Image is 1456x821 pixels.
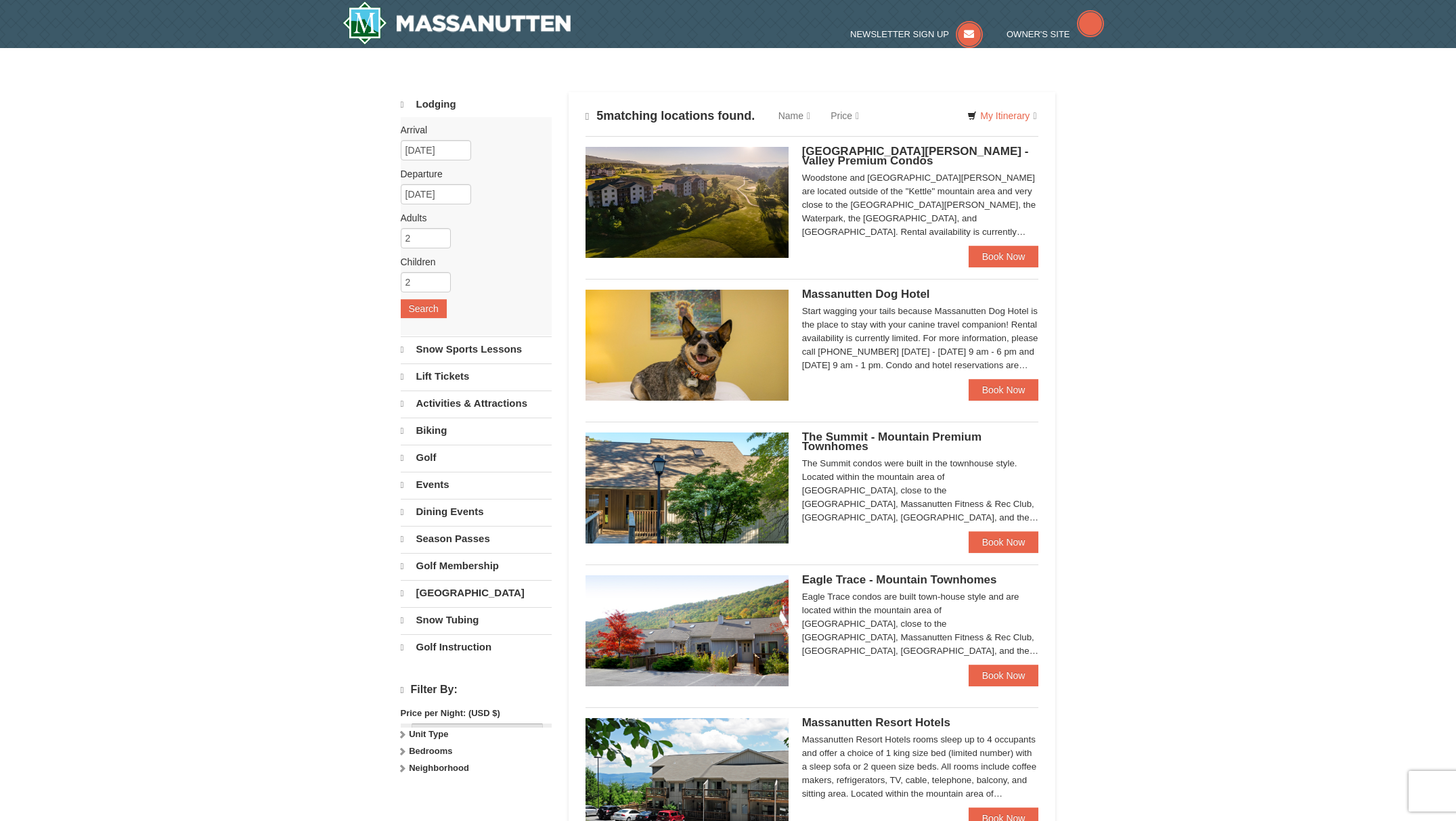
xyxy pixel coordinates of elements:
[401,607,552,633] a: Snow Tubing
[850,29,983,39] a: Newsletter Sign Up
[1007,29,1104,39] a: Owner's Site
[768,102,820,129] a: Name
[802,288,930,301] span: Massanutten Dog Hotel
[401,418,552,443] a: Biking
[1007,29,1070,39] span: Owner's Site
[802,733,1039,801] div: Massanutten Resort Hotels rooms sleep up to 4 occupants and offer a choice of 1 king size bed (li...
[343,1,571,45] img: Massanutten Resort Logo
[802,573,997,586] span: Eagle Trace - Mountain Townhomes
[596,109,603,123] span: 5
[409,746,452,756] strong: Bedrooms
[586,147,789,258] img: 19219041-4-ec11c166.jpg
[401,363,552,389] a: Lift Tickets
[401,499,552,525] a: Dining Events
[401,472,552,497] a: Events
[401,211,542,225] label: Adults
[401,553,552,579] a: Golf Membership
[969,379,1039,401] a: Book Now
[802,590,1039,658] div: Eagle Trace condos are built town-house style and are located within the mountain area of [GEOGRA...
[586,109,755,123] h4: matching locations found.
[820,102,869,129] a: Price
[401,167,542,181] label: Departure
[958,106,1045,126] a: My Itinerary
[969,246,1039,267] a: Book Now
[802,145,1029,167] span: [GEOGRAPHIC_DATA][PERSON_NAME] - Valley Premium Condos
[802,457,1039,525] div: The Summit condos were built in the townhouse style. Located within the mountain area of [GEOGRAP...
[401,526,552,552] a: Season Passes
[409,729,448,739] strong: Unit Type
[802,716,950,729] span: Massanutten Resort Hotels
[969,665,1039,686] a: Book Now
[401,684,552,696] h4: Filter By:
[401,445,552,470] a: Golf
[401,634,552,660] a: Golf Instruction
[401,92,552,117] a: Lodging
[401,336,552,362] a: Snow Sports Lessons
[401,391,552,416] a: Activities & Attractions
[401,255,542,269] label: Children
[586,575,789,686] img: 19218983-1-9b289e55.jpg
[343,1,571,45] a: Massanutten Resort
[586,432,789,543] img: 19219034-1-0eee7e00.jpg
[802,305,1039,372] div: Start wagging your tails because Massanutten Dog Hotel is the place to stay with your canine trav...
[401,580,552,606] a: [GEOGRAPHIC_DATA]
[401,708,500,718] strong: Price per Night: (USD $)
[802,171,1039,239] div: Woodstone and [GEOGRAPHIC_DATA][PERSON_NAME] are located outside of the "Kettle" mountain area an...
[401,123,542,137] label: Arrival
[850,29,949,39] span: Newsletter Sign Up
[969,531,1039,553] a: Book Now
[409,763,469,773] strong: Neighborhood
[586,290,789,401] img: 27428181-5-81c892a3.jpg
[401,299,447,318] button: Search
[802,430,981,453] span: The Summit - Mountain Premium Townhomes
